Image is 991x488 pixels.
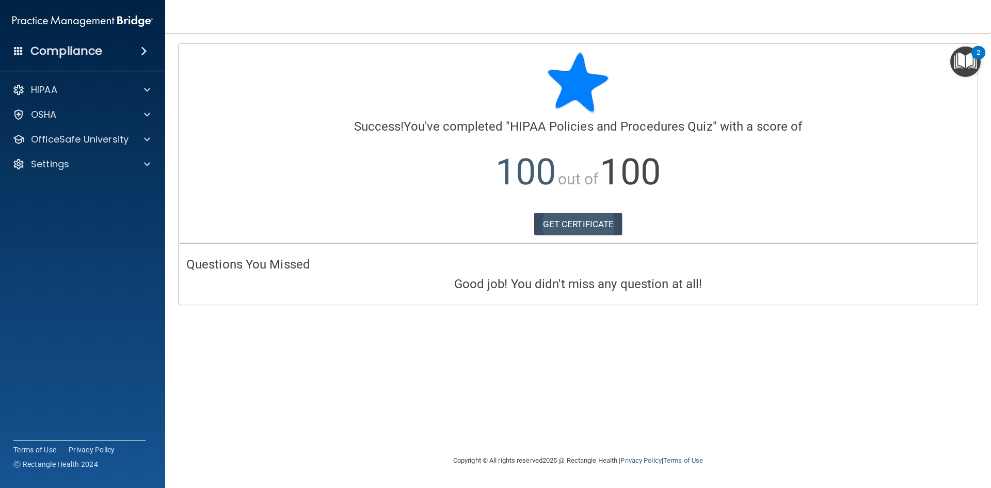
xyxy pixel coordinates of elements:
a: Privacy Policy [620,456,661,464]
a: Settings [12,158,150,170]
p: HIPAA [31,84,57,96]
span: HIPAA Policies and Procedures Quiz [510,119,712,134]
button: Open Resource Center, 2 new notifications [950,46,981,77]
span: 100 [600,151,660,193]
div: Copyright © All rights reserved 2025 @ Rectangle Health | | [390,444,766,477]
h4: Compliance [30,44,102,58]
h4: You've completed " " with a score of [186,120,970,133]
span: 100 [495,151,556,193]
img: blue-star-rounded.9d042014.png [547,52,609,114]
span: Success! [354,119,404,134]
a: Privacy Policy [69,445,115,455]
a: GET CERTIFICATE [534,213,622,235]
p: OSHA [31,108,57,121]
p: OfficeSafe University [31,133,129,146]
a: OSHA [12,108,150,121]
img: PMB logo [12,11,153,32]
h4: Good job! You didn't miss any question at all! [186,277,970,291]
a: OfficeSafe University [12,133,150,146]
span: out of [558,170,599,188]
a: HIPAA [12,84,150,96]
div: 2 [977,53,980,66]
a: Terms of Use [663,456,703,464]
p: Settings [31,158,69,170]
h4: Questions You Missed [186,258,970,271]
span: Ⓒ Rectangle Health 2024 [13,459,98,469]
a: Terms of Use [13,445,56,455]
